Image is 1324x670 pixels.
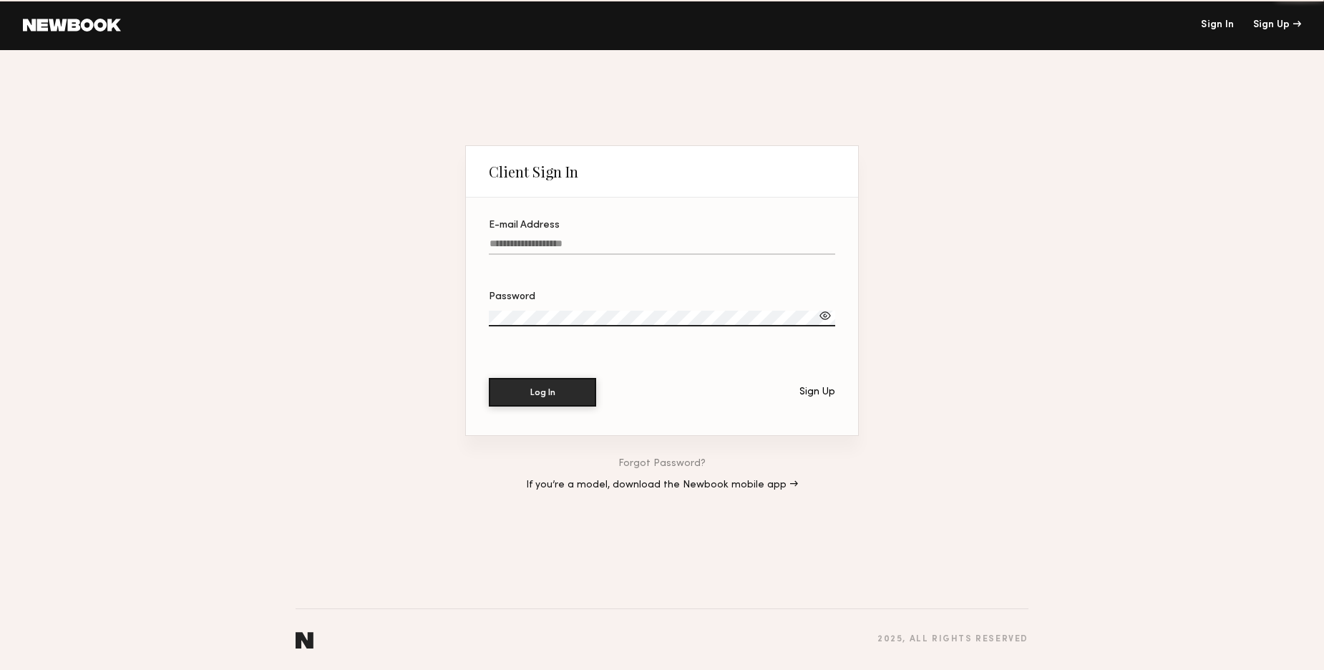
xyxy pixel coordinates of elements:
div: E-mail Address [489,220,835,230]
a: If you’re a model, download the Newbook mobile app → [526,480,798,490]
div: Password [489,292,835,302]
div: 2025 , all rights reserved [877,635,1028,644]
a: Sign In [1201,20,1234,30]
button: Log In [489,378,596,407]
a: Forgot Password? [618,459,706,469]
div: Sign Up [799,387,835,397]
div: Sign Up [1253,20,1301,30]
input: E-mail Address [489,238,835,255]
div: Client Sign In [489,163,578,180]
input: Password [489,311,835,326]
